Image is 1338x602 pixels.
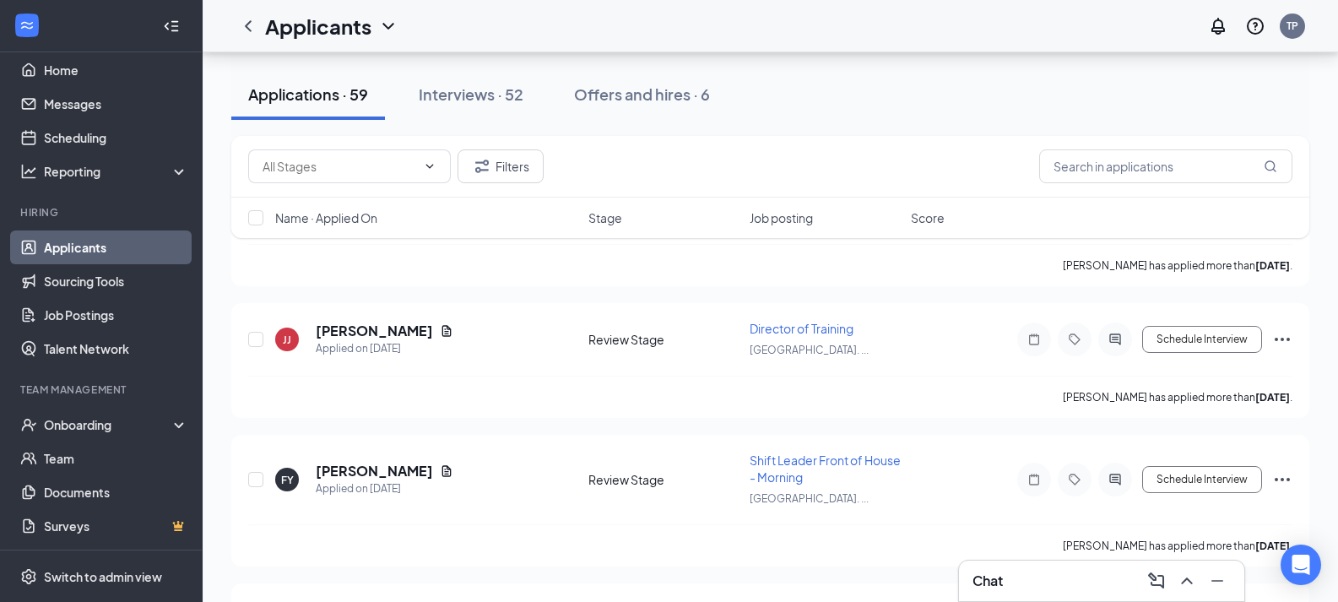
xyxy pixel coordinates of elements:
[19,17,35,34] svg: WorkstreamLogo
[1146,571,1167,591] svg: ComposeMessage
[263,157,416,176] input: All Stages
[316,480,453,497] div: Applied on [DATE]
[1264,160,1277,173] svg: MagnifyingGlass
[163,18,180,35] svg: Collapse
[44,298,188,332] a: Job Postings
[1177,571,1197,591] svg: ChevronUp
[281,473,294,487] div: FY
[44,332,188,366] a: Talent Network
[423,160,436,173] svg: ChevronDown
[1105,333,1125,346] svg: ActiveChat
[1064,333,1085,346] svg: Tag
[440,464,453,478] svg: Document
[1063,390,1292,404] p: [PERSON_NAME] has applied more than .
[44,264,188,298] a: Sourcing Tools
[419,84,523,105] div: Interviews · 52
[44,230,188,264] a: Applicants
[1143,567,1170,594] button: ComposeMessage
[1255,391,1290,404] b: [DATE]
[750,321,853,336] span: Director of Training
[316,340,453,357] div: Applied on [DATE]
[275,209,377,226] span: Name · Applied On
[1024,473,1044,486] svg: Note
[1255,540,1290,552] b: [DATE]
[44,416,174,433] div: Onboarding
[574,84,710,105] div: Offers and hires · 6
[248,84,368,105] div: Applications · 59
[44,53,188,87] a: Home
[238,16,258,36] svg: ChevronLeft
[1105,473,1125,486] svg: ActiveChat
[1245,16,1265,36] svg: QuestionInfo
[1063,539,1292,553] p: [PERSON_NAME] has applied more than .
[458,149,544,183] button: Filter Filters
[1142,466,1262,493] button: Schedule Interview
[44,475,188,509] a: Documents
[588,209,622,226] span: Stage
[44,568,162,585] div: Switch to admin view
[20,416,37,433] svg: UserCheck
[440,324,453,338] svg: Document
[316,462,433,480] h5: [PERSON_NAME]
[1039,149,1292,183] input: Search in applications
[44,121,188,155] a: Scheduling
[1142,326,1262,353] button: Schedule Interview
[750,344,869,356] span: [GEOGRAPHIC_DATA]. ...
[1204,567,1231,594] button: Minimize
[44,509,188,543] a: SurveysCrown
[972,572,1003,590] h3: Chat
[588,331,739,348] div: Review Stage
[1272,329,1292,350] svg: Ellipses
[1063,258,1292,273] p: [PERSON_NAME] has applied more than .
[265,12,371,41] h1: Applicants
[1208,16,1228,36] svg: Notifications
[1207,571,1227,591] svg: Minimize
[44,442,188,475] a: Team
[750,492,869,505] span: [GEOGRAPHIC_DATA]. ...
[44,87,188,121] a: Messages
[20,205,185,220] div: Hiring
[1272,469,1292,490] svg: Ellipses
[1064,473,1085,486] svg: Tag
[750,453,901,485] span: Shift Leader Front of House - Morning
[588,471,739,488] div: Review Stage
[378,16,398,36] svg: ChevronDown
[472,156,492,176] svg: Filter
[1173,567,1200,594] button: ChevronUp
[1024,333,1044,346] svg: Note
[911,209,945,226] span: Score
[20,568,37,585] svg: Settings
[1255,259,1290,272] b: [DATE]
[1281,545,1321,585] div: Open Intercom Messenger
[1287,19,1298,33] div: TP
[316,322,433,340] h5: [PERSON_NAME]
[750,209,813,226] span: Job posting
[283,333,291,347] div: JJ
[44,163,189,180] div: Reporting
[20,163,37,180] svg: Analysis
[20,382,185,397] div: Team Management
